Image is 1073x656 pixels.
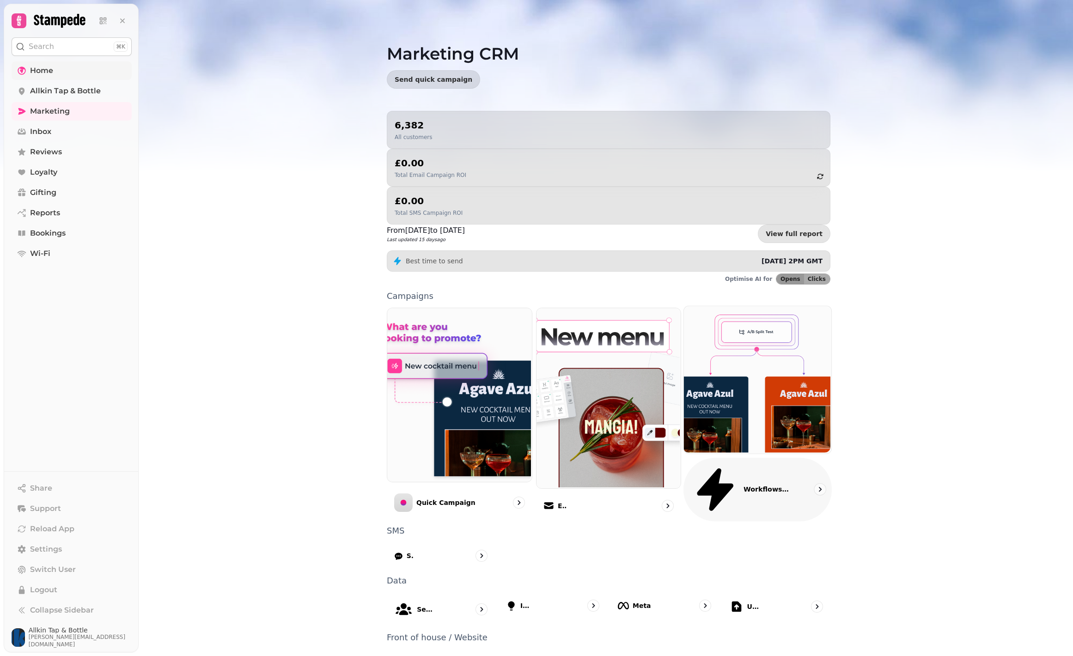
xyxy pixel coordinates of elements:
p: Data [387,577,830,585]
p: SMS [407,551,414,560]
p: Segments [417,605,434,614]
img: Email [536,307,680,487]
a: Gifting [12,183,132,202]
p: Best time to send [406,256,463,266]
a: Bookings [12,224,132,243]
p: Ideas [520,601,529,610]
a: Ideas [499,592,607,626]
span: Inbox [30,126,51,137]
img: User avatar [12,628,25,647]
p: Search [29,41,54,52]
span: Allkin Tap & Bottle [30,85,101,97]
img: Quick Campaign [386,307,531,481]
span: Support [30,503,61,514]
h1: Marketing CRM [387,22,830,63]
h2: £0.00 [395,157,466,170]
a: Wi-Fi [12,244,132,263]
div: ⌘K [114,42,128,52]
a: Reports [12,204,132,222]
a: Marketing [12,102,132,121]
h2: £0.00 [395,194,463,207]
h2: 6,382 [395,119,432,132]
span: Logout [30,584,57,595]
span: Allkin Tap & Bottle [29,627,132,633]
button: Clicks [804,274,830,284]
span: Reports [30,207,60,219]
span: Loyalty [30,167,57,178]
button: Opens [776,274,804,284]
img: Workflows (coming soon) [683,305,830,452]
span: Send quick campaign [395,76,472,83]
p: Last updated 15 days ago [387,236,465,243]
p: Total Email Campaign ROI [395,171,466,179]
a: Allkin Tap & Bottle [12,82,132,100]
span: Collapse Sidebar [30,605,94,616]
p: From [DATE] to [DATE] [387,225,465,236]
button: User avatarAllkin Tap & Bottle[PERSON_NAME][EMAIL_ADDRESS][DOMAIN_NAME] [12,627,132,648]
span: Gifting [30,187,56,198]
span: Switch User [30,564,76,575]
p: All customers [395,134,432,141]
a: Settings [12,540,132,559]
a: View full report [758,225,830,243]
span: Wi-Fi [30,248,50,259]
span: [DATE] 2PM GMT [762,257,823,265]
a: Inbox [12,122,132,141]
button: Switch User [12,560,132,579]
a: Segments [387,592,495,626]
p: Meta [633,601,651,610]
svg: go to [812,602,822,611]
svg: go to [663,501,672,510]
button: Send quick campaign [387,70,480,89]
span: [PERSON_NAME][EMAIL_ADDRESS][DOMAIN_NAME] [29,633,132,648]
svg: go to [589,601,598,610]
a: Workflows (coming soon)Workflows (coming soon) [683,305,832,521]
a: EmailEmail [536,308,682,519]
a: Loyalty [12,163,132,182]
svg: go to [514,498,524,507]
button: Logout [12,581,132,599]
button: Share [12,479,132,498]
a: Reviews [12,143,132,161]
p: SMS [387,527,830,535]
span: Home [30,65,53,76]
p: Campaigns [387,292,830,300]
p: Upload [747,602,759,611]
button: Search⌘K [12,37,132,56]
button: Reload App [12,520,132,538]
p: Front of house / Website [387,633,830,642]
svg: go to [477,605,486,614]
span: Reload App [30,523,74,535]
p: Workflows (coming soon) [744,485,791,494]
a: Home [12,61,132,80]
svg: go to [477,551,486,560]
span: Reviews [30,146,62,158]
a: Meta [610,592,719,626]
a: SMS [387,542,495,569]
span: Marketing [30,106,70,117]
button: Support [12,499,132,518]
a: Quick CampaignQuick Campaign [387,308,532,519]
span: Clicks [808,276,826,282]
span: Settings [30,544,62,555]
span: Bookings [30,228,66,239]
svg: go to [701,601,710,610]
p: Email [558,501,567,510]
span: Share [30,483,52,494]
button: Collapse Sidebar [12,601,132,620]
p: Total SMS Campaign ROI [395,209,463,217]
p: Optimise AI for [725,275,772,283]
button: refresh [812,169,828,184]
p: Quick Campaign [416,498,476,507]
svg: go to [815,485,824,494]
span: Opens [780,276,800,282]
a: Upload [722,592,830,626]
